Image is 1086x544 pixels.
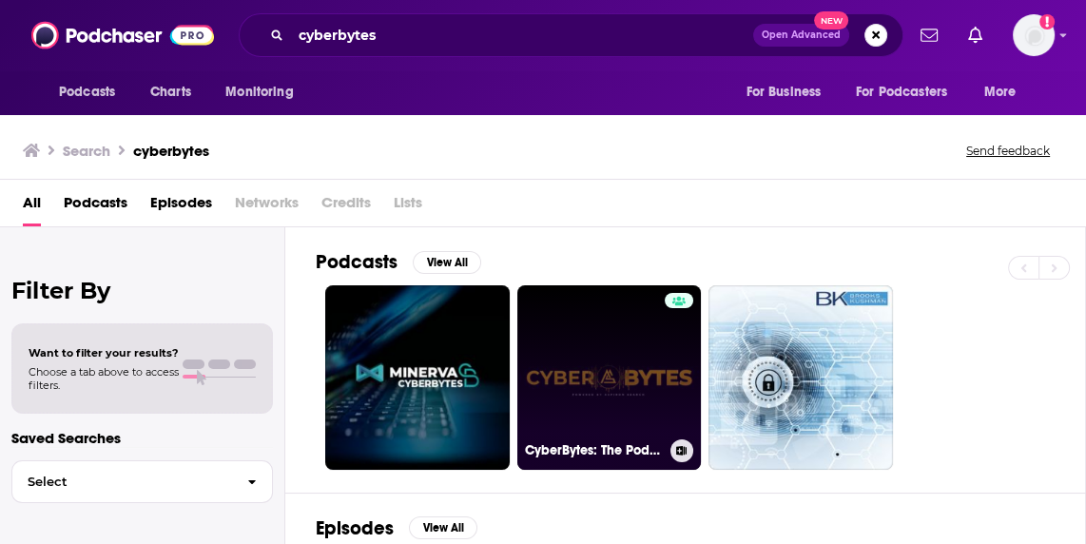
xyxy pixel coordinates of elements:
[11,429,273,447] p: Saved Searches
[1013,14,1055,56] span: Logged in as Shift_2
[753,24,849,47] button: Open AdvancedNew
[46,74,140,110] button: open menu
[814,11,848,29] span: New
[1013,14,1055,56] button: Show profile menu
[64,187,127,226] a: Podcasts
[133,142,209,160] h3: cyberbytes
[59,79,115,106] span: Podcasts
[11,277,273,304] h2: Filter By
[212,74,318,110] button: open menu
[23,187,41,226] a: All
[11,460,273,503] button: Select
[844,74,975,110] button: open menu
[239,13,903,57] div: Search podcasts, credits, & more...
[316,250,481,274] a: PodcastsView All
[31,17,214,53] img: Podchaser - Follow, Share and Rate Podcasts
[235,187,299,226] span: Networks
[746,79,821,106] span: For Business
[316,516,477,540] a: EpisodesView All
[409,516,477,539] button: View All
[960,19,990,51] a: Show notifications dropdown
[150,187,212,226] a: Episodes
[316,516,394,540] h2: Episodes
[517,285,702,470] a: CyberBytes: The Podcast
[29,346,179,359] span: Want to filter your results?
[394,187,422,226] span: Lists
[63,142,110,160] h3: Search
[12,476,232,488] span: Select
[732,74,844,110] button: open menu
[913,19,945,51] a: Show notifications dropdown
[291,20,753,50] input: Search podcasts, credits, & more...
[150,79,191,106] span: Charts
[29,365,179,392] span: Choose a tab above to access filters.
[138,74,203,110] a: Charts
[321,187,371,226] span: Credits
[960,143,1056,159] button: Send feedback
[856,79,947,106] span: For Podcasters
[316,250,398,274] h2: Podcasts
[413,251,481,274] button: View All
[984,79,1017,106] span: More
[525,442,663,458] h3: CyberBytes: The Podcast
[1039,14,1055,29] svg: Add a profile image
[971,74,1040,110] button: open menu
[762,30,841,40] span: Open Advanced
[1013,14,1055,56] img: User Profile
[225,79,293,106] span: Monitoring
